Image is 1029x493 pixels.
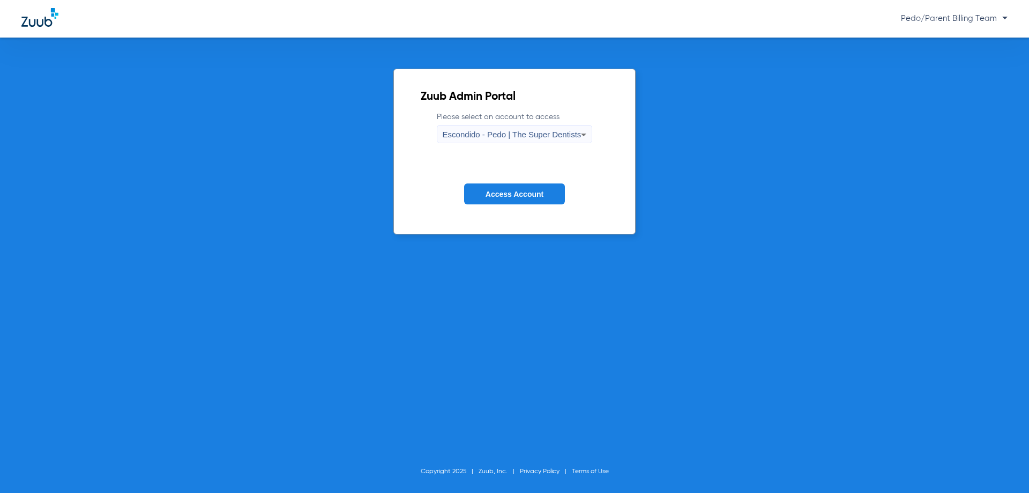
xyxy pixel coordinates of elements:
[21,8,58,27] img: Zuub Logo
[421,466,479,477] li: Copyright 2025
[443,130,581,139] span: Escondido - Pedo | The Super Dentists
[572,468,609,475] a: Terms of Use
[520,468,560,475] a: Privacy Policy
[421,92,609,102] h2: Zuub Admin Portal
[486,190,543,198] span: Access Account
[437,112,593,143] label: Please select an account to access
[479,466,520,477] li: Zuub, Inc.
[901,14,1008,23] span: Pedo/Parent Billing Team
[464,183,565,204] button: Access Account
